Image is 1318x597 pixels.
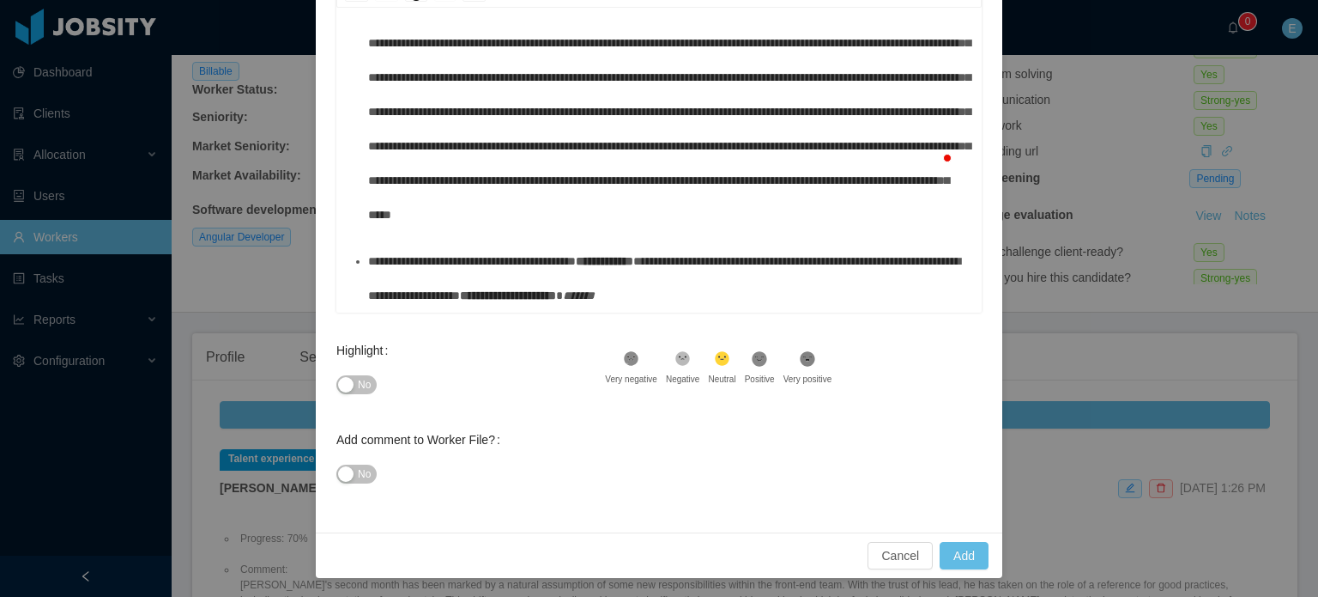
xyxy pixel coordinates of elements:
[783,373,832,386] div: Very positive
[708,373,735,386] div: Neutral
[666,373,699,386] div: Negative
[336,344,395,357] label: Highlight
[605,373,657,386] div: Very negative
[336,433,507,447] label: Add comment to Worker File?
[940,542,988,570] button: Add
[745,373,775,386] div: Positive
[358,466,371,483] span: No
[336,375,377,394] button: Highlight
[868,542,933,570] button: Cancel
[336,465,377,484] button: Add comment to Worker File?
[358,376,371,393] span: No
